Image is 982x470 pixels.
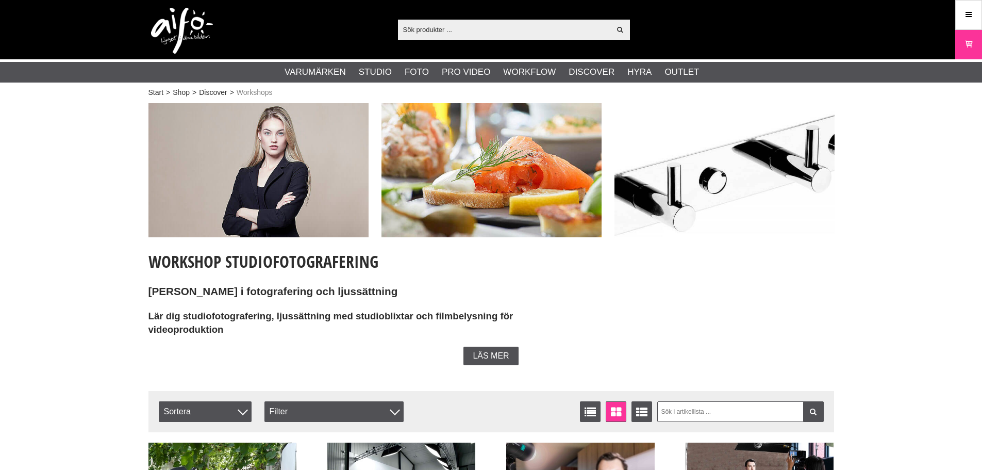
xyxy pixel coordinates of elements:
[398,22,611,37] input: Sök produkter ...
[285,66,346,79] a: Varumärken
[803,401,824,422] a: Filtrera
[148,103,369,237] img: Annons:WS-001 banner_ws-port01-john_hagby.jpg
[664,66,699,79] a: Outlet
[614,103,835,237] img: Annons:WS-003 banner_ws-prod01-tobias_fischer.jpg
[627,66,652,79] a: Hyra
[199,87,227,98] a: Discover
[192,87,196,98] span: >
[503,66,556,79] a: Workflow
[173,87,190,98] a: Shop
[359,66,392,79] a: Studio
[148,250,544,273] h1: Workshop Studiofotografering
[381,103,602,237] img: Annons:WS-002 banner_ws-food02-paul_lindqvist.jpg
[580,401,601,422] a: Listvisning
[657,401,824,422] input: Sök i artikellista ...
[264,401,404,422] div: Filter
[569,66,614,79] a: Discover
[159,401,252,422] span: Sortera
[606,401,626,422] a: Fönstervisning
[148,310,544,336] h3: Lär dig studiofotografering, ljussättning med studioblixtar och filmbelysning för videoproduktion
[631,401,652,422] a: Utökad listvisning
[473,351,509,361] span: Läs mer
[166,87,170,98] span: >
[230,87,234,98] span: >
[148,87,164,98] a: Start
[405,66,429,79] a: Foto
[151,8,213,54] img: logo.png
[237,87,273,98] span: Workshops
[148,284,544,299] h2: [PERSON_NAME] i fotografering och ljussättning
[442,66,490,79] a: Pro Video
